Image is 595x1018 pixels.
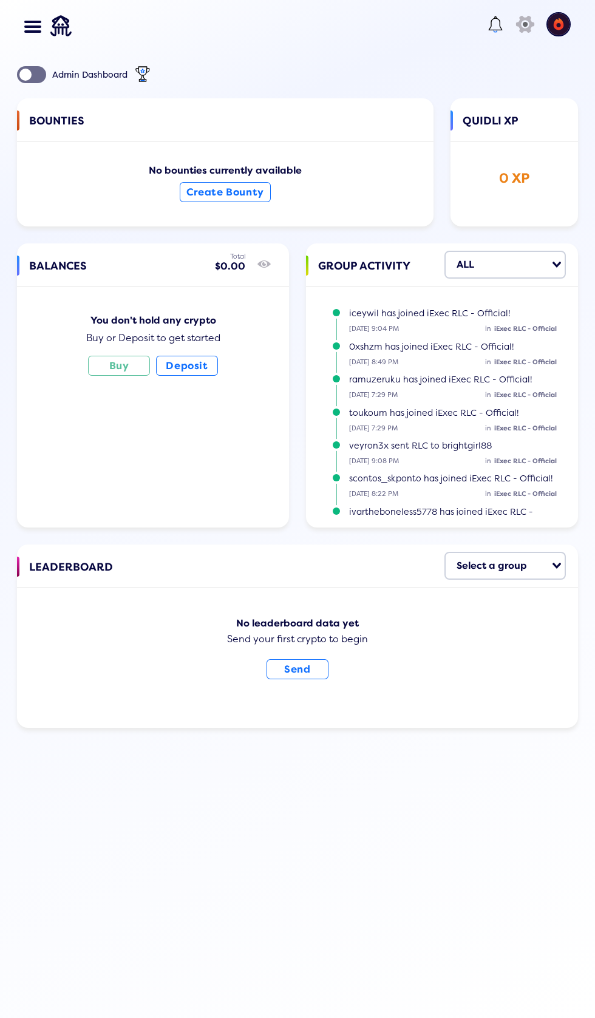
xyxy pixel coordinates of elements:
[494,424,557,432] span: iExec RLC - Official
[485,457,491,465] span: in
[485,391,491,399] span: in
[52,70,127,80] div: Admin Dashboard
[349,458,563,465] small: [DATE] 9:08 PM
[349,506,533,534] span: ivartheboneless5778 has joined iExec RLC - Official!
[531,555,549,576] input: Search for option
[349,325,563,333] small: [DATE] 9:04 PM
[457,254,474,275] div: ALL
[349,425,563,432] small: [DATE] 7:29 PM
[457,555,527,576] div: Select a group
[485,490,491,498] span: in
[349,359,563,366] small: [DATE] 8:49 PM
[349,440,492,451] span: veyron3x sent RLC to brightgirl88
[494,391,557,399] span: iExec RLC - Official
[29,165,421,214] div: No bounties currently available
[29,333,277,344] div: Buy or Deposit to get started
[349,473,552,484] span: scontos_skponto has joined iExec RLC - Official!
[318,256,410,292] span: GROUP ACTIVITY
[485,325,491,333] span: in
[463,171,566,187] div: 0 XP
[478,254,549,275] input: Search for option
[494,490,557,498] span: iExec RLC - Official
[349,407,518,418] span: toukoum has joined iExec RLC - Official!
[494,457,557,465] span: iExec RLC - Official
[463,110,518,147] span: QUIDLI XP
[485,424,491,432] span: in
[349,490,563,498] small: [DATE] 8:22 PM
[444,552,566,580] div: Search for option
[180,182,271,202] button: Create Bounty
[494,325,557,333] span: iExec RLC - Official
[29,315,277,326] div: You don't hold any crypto
[236,617,359,629] b: No leaderboard data yet
[546,12,571,36] img: account
[444,251,566,279] div: Search for option
[494,358,557,366] span: iExec RLC - Official
[349,392,563,399] small: [DATE] 7:29 PM
[349,341,514,352] span: 0xshzm has joined iExec RLC - Official!
[29,632,566,648] div: Send your first crypto to begin
[29,256,87,292] span: BALANCES
[267,663,328,676] a: Send
[29,557,113,593] span: LEADERBOARD
[349,308,510,319] span: iceywil has joined iExec RLC - Official!
[29,110,84,147] span: BOUNTIES
[88,356,150,376] button: Buy
[215,253,245,260] div: Total
[349,374,532,385] span: ramuzeruku has joined iExec RLC - Official!
[156,356,218,376] button: Deposit
[215,260,245,272] div: $0.00
[267,659,328,679] button: Send
[485,358,491,366] span: in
